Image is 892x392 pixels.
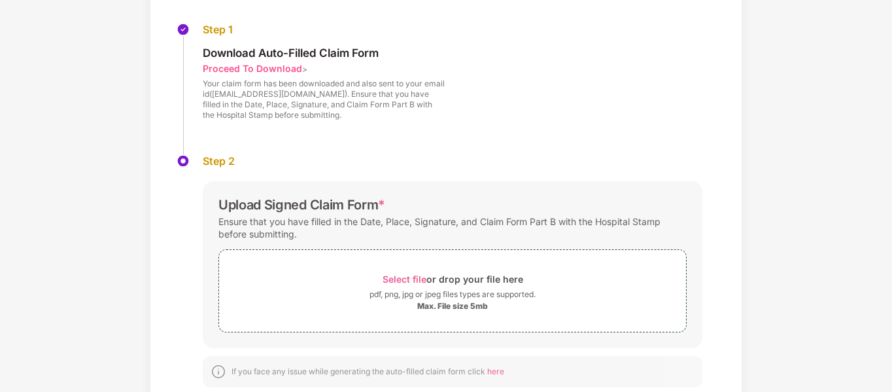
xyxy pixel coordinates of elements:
div: Step 1 [203,23,445,37]
span: Select fileor drop your file herepdf, png, jpg or jpeg files types are supported.Max. File size 5mb [219,260,686,322]
div: Proceed To Download [203,62,302,75]
img: svg+xml;base64,PHN2ZyBpZD0iU3RlcC1Eb25lLTMyeDMyIiB4bWxucz0iaHR0cDovL3d3dy53My5vcmcvMjAwMC9zdmciIH... [177,23,190,36]
span: > [302,64,307,74]
img: svg+xml;base64,PHN2ZyBpZD0iU3RlcC1BY3RpdmUtMzJ4MzIiIHhtbG5zPSJodHRwOi8vd3d3LnczLm9yZy8yMDAwL3N2Zy... [177,154,190,168]
span: Select file [383,274,426,285]
div: Step 2 [203,154,702,168]
span: here [487,366,504,376]
div: Ensure that you have filled in the Date, Place, Signature, and Claim Form Part B with the Hospita... [218,213,687,243]
div: pdf, png, jpg or jpeg files types are supported. [369,288,536,301]
div: or drop your file here [383,270,523,288]
div: Your claim form has been downloaded and also sent to your email id([EMAIL_ADDRESS][DOMAIN_NAME]).... [203,79,445,120]
div: Max. File size 5mb [417,301,488,312]
img: svg+xml;base64,PHN2ZyBpZD0iSW5mb18tXzMyeDMyIiBkYXRhLW5hbWU9IkluZm8gLSAzMngzMiIgeG1sbnM9Imh0dHA6Ly... [211,364,226,380]
div: Upload Signed Claim Form [218,197,385,213]
div: If you face any issue while generating the auto-filled claim form click [232,366,504,377]
div: Download Auto-Filled Claim Form [203,46,445,60]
